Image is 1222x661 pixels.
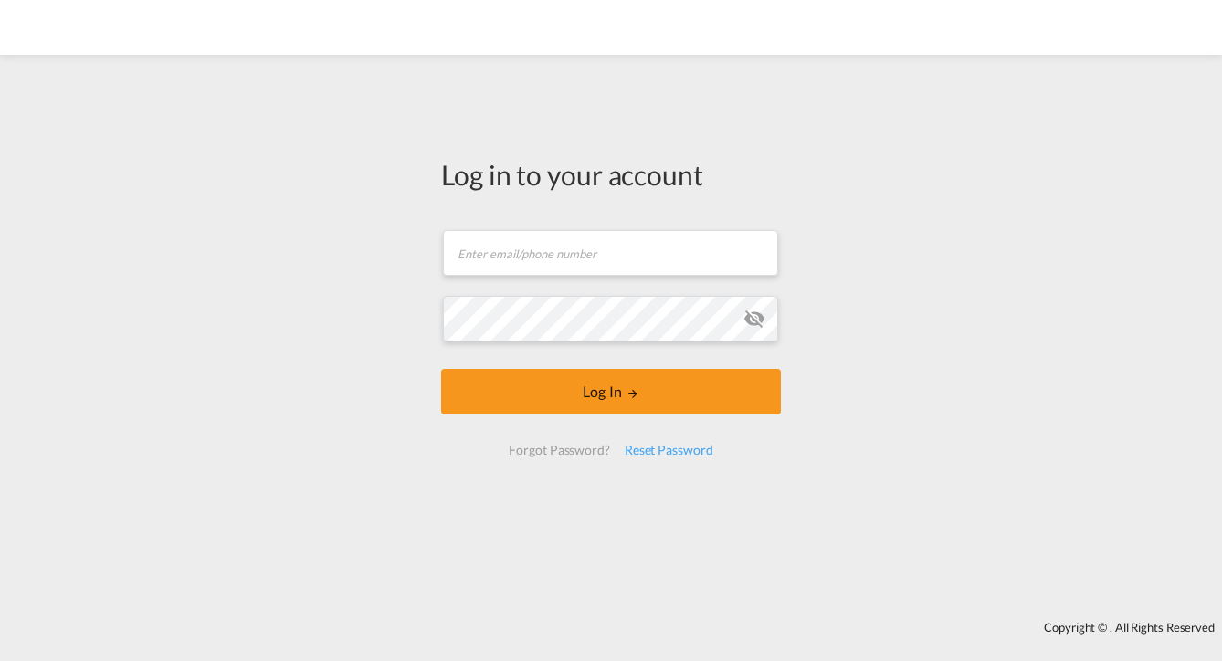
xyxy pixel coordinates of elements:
input: Enter email/phone number [443,230,778,276]
div: Reset Password [617,434,721,467]
md-icon: icon-eye-off [743,308,765,330]
button: LOGIN [441,369,781,414]
div: Forgot Password? [501,434,616,467]
div: Log in to your account [441,155,781,194]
